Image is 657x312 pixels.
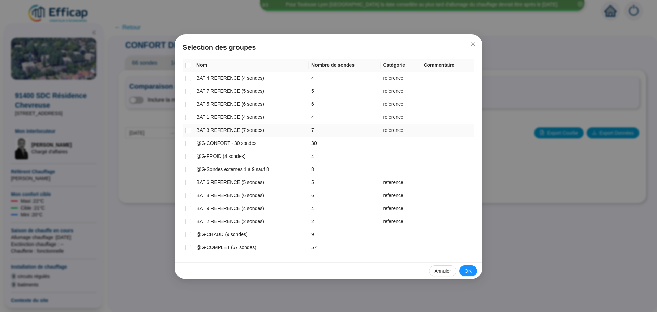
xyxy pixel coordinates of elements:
td: 4 [309,111,380,124]
td: 5 [309,176,380,189]
td: 6 [309,98,380,111]
td: 30 [309,137,380,150]
td: BAT 9 REFERENCE (4 sondes) [194,202,309,215]
td: 4 [309,150,380,163]
td: BAT 1 REFERENCE (4 sondes) [194,111,309,124]
td: BAT 7 REFERENCE (5 sondes) [194,85,309,98]
td: reference [381,189,421,202]
th: Commentaire [421,59,474,72]
td: 5 [309,85,380,98]
td: @G-FROID (4 sondes) [194,150,309,163]
span: Annuler [435,267,451,275]
span: Selection des groupes [183,42,474,52]
td: @G-CONFORT - 30 sondes [194,137,309,150]
span: close [470,41,476,47]
td: 2 [309,215,380,228]
td: reference [381,215,421,228]
td: 8 [309,163,380,176]
td: BAT 2 REFERENCE (2 sondes) [194,215,309,228]
td: reference [381,124,421,137]
td: @G-COMPLET (57 sondes) [194,241,309,254]
td: 7 [309,124,380,137]
td: 4 [309,202,380,215]
td: reference [381,98,421,111]
button: Annuler [429,265,456,276]
td: BAT 3 REFERENCE (7 sondes) [194,124,309,137]
td: 57 [309,241,380,254]
td: BAT 5 REFERENCE (6 sondes) [194,98,309,111]
td: reference [381,202,421,215]
span: OK [465,267,472,275]
td: reference [381,111,421,124]
td: 4 [309,72,380,85]
td: BAT 4 REFERENCE (4 sondes) [194,72,309,85]
td: 6 [309,189,380,202]
td: 9 [309,228,380,241]
td: BAT 8 REFERENCE (6 sondes) [194,189,309,202]
th: Nombre de sondes [309,59,380,72]
span: Fermer [467,41,478,47]
button: OK [459,265,477,276]
td: @G-Sondes externes 1 à 9 sauf 8 [194,163,309,176]
td: reference [381,85,421,98]
th: Nom [194,59,309,72]
button: Close [467,38,478,49]
td: @G-CHAUD (9 sondes) [194,228,309,241]
td: BAT 6 REFERENCE (5 sondes) [194,176,309,189]
td: reference [381,176,421,189]
td: reference [381,72,421,85]
th: Catégorie [381,59,421,72]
